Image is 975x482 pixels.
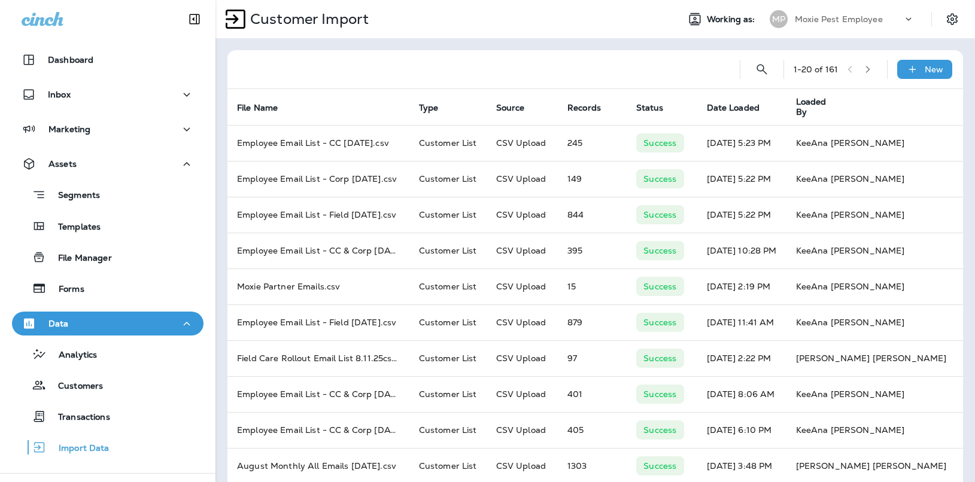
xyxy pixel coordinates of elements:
[12,373,203,398] button: Customers
[12,213,203,239] button: Templates
[636,102,679,113] span: Status
[643,461,676,471] p: Success
[487,340,558,376] td: CSV Upload
[12,435,203,460] button: Import Data
[12,48,203,72] button: Dashboard
[227,125,409,161] td: Employee Email List - CC [DATE].csv
[786,304,963,340] td: KeeAna [PERSON_NAME]
[496,102,540,113] span: Source
[12,182,203,208] button: Segments
[227,412,409,448] td: Employee Email List - CC & Corp [DATE].csv
[47,443,110,454] p: Import Data
[12,117,203,141] button: Marketing
[48,90,71,99] p: Inbox
[487,412,558,448] td: CSV Upload
[12,312,203,335] button: Data
[227,233,409,269] td: Employee Email List - CC & Corp [DATE].csv
[487,233,558,269] td: CSV Upload
[697,340,786,376] td: [DATE] 2:22 PM
[46,222,101,233] p: Templates
[409,376,487,412] td: Customer List
[46,190,100,202] p: Segments
[227,304,409,340] td: Employee Email List - Field [DATE].csv
[48,319,69,328] p: Data
[237,102,293,113] span: File Name
[46,381,103,392] p: Customers
[786,233,963,269] td: KeeAna [PERSON_NAME]
[47,350,97,361] p: Analytics
[786,412,963,448] td: KeeAna [PERSON_NAME]
[558,340,627,376] td: 97
[697,197,786,233] td: [DATE] 5:22 PM
[487,304,558,340] td: CSV Upload
[227,340,409,376] td: Field Care Rollout Email List 8.11.25csv.csv
[487,197,558,233] td: CSV Upload
[795,14,883,24] p: Moxie Pest Employee
[558,197,627,233] td: 844
[47,284,84,295] p: Forms
[794,65,839,74] div: 1 - 20 of 161
[409,125,487,161] td: Customer List
[567,102,616,113] span: Records
[558,161,627,197] td: 149
[46,412,110,423] p: Transactions
[786,340,963,376] td: [PERSON_NAME] [PERSON_NAME]
[48,159,77,169] p: Assets
[786,197,963,233] td: KeeAna [PERSON_NAME]
[558,233,627,269] td: 395
[487,269,558,304] td: CSV Upload
[409,197,487,233] td: Customer List
[558,412,627,448] td: 405
[409,412,487,448] td: Customer List
[48,55,93,65] p: Dashboard
[643,389,676,399] p: Success
[643,246,676,255] p: Success
[558,269,627,304] td: 15
[12,152,203,176] button: Assets
[237,103,278,113] span: File Name
[409,340,487,376] td: Customer List
[643,318,676,327] p: Success
[643,210,676,219] p: Success
[707,103,760,113] span: Date Loaded
[750,57,774,81] button: Search Import
[770,10,788,28] div: MP
[707,14,758,25] span: Working as:
[796,97,833,117] span: Loaded By
[496,103,525,113] span: Source
[697,376,786,412] td: [DATE] 8:06 AM
[419,102,454,113] span: Type
[178,7,211,31] button: Collapse Sidebar
[487,125,558,161] td: CSV Upload
[697,233,786,269] td: [DATE] 10:28 PM
[12,341,203,367] button: Analytics
[643,425,676,435] p: Success
[786,269,963,304] td: KeeAna [PERSON_NAME]
[227,197,409,233] td: Employee Email List - Field [DATE].csv
[487,376,558,412] td: CSV Upload
[697,125,786,161] td: [DATE] 5:23 PM
[409,304,487,340] td: Customer List
[419,103,439,113] span: Type
[227,376,409,412] td: Employee Email List - CC & Corp [DATE].csv
[409,233,487,269] td: Customer List
[925,65,943,74] p: New
[643,282,676,291] p: Success
[12,83,203,106] button: Inbox
[48,124,90,134] p: Marketing
[786,376,963,412] td: KeeAna [PERSON_NAME]
[46,253,112,264] p: File Manager
[12,404,203,429] button: Transactions
[786,161,963,197] td: KeeAna [PERSON_NAME]
[12,276,203,301] button: Forms
[12,245,203,270] button: File Manager
[487,161,558,197] td: CSV Upload
[697,269,786,304] td: [DATE] 2:19 PM
[567,103,601,113] span: Records
[643,174,676,184] p: Success
[707,102,776,113] span: Date Loaded
[643,353,676,363] p: Success
[409,161,487,197] td: Customer List
[227,161,409,197] td: Employee Email List - Corp [DATE].csv
[245,10,369,28] p: Customer Import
